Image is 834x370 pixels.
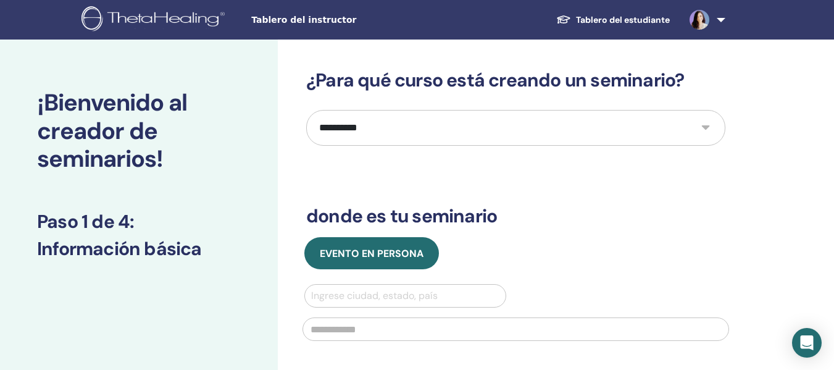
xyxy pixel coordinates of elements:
h2: ¡Bienvenido al creador de seminarios! [37,89,241,174]
span: Tablero del instructor [251,14,436,27]
img: default.jpg [690,10,709,30]
a: Tablero del estudiante [546,9,680,32]
h3: Paso 1 de 4 : [37,211,241,233]
img: logo.png [81,6,229,34]
span: Evento en persona [320,247,423,260]
button: Evento en persona [304,237,439,269]
h3: Información básica [37,238,241,260]
h3: ¿Para qué curso está creando un seminario? [306,69,725,91]
h3: donde es tu seminario [306,205,725,227]
div: Open Intercom Messenger [792,328,822,358]
img: graduation-cap-white.svg [556,14,571,25]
